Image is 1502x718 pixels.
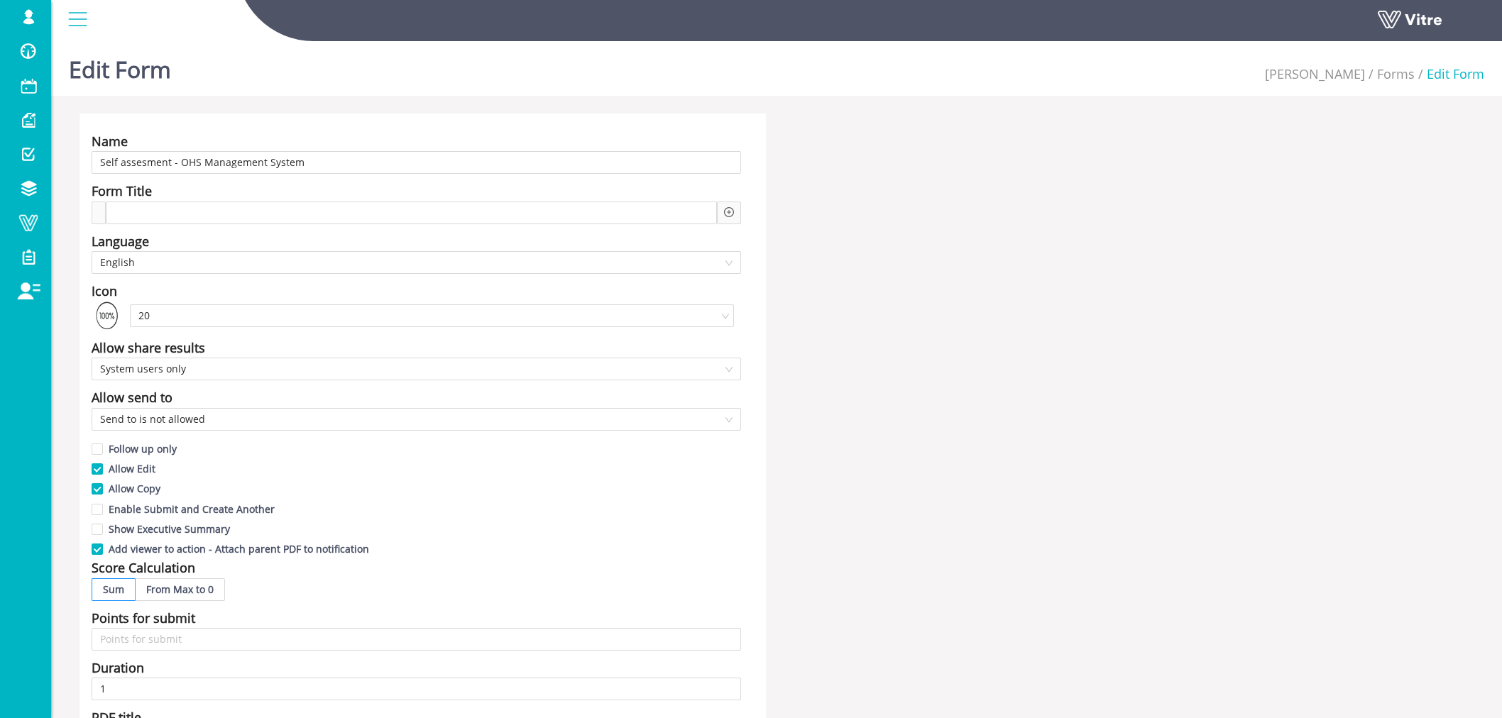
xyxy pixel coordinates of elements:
span: 20 [138,305,725,326]
span: Add viewer to action - Attach parent PDF to notification [103,542,375,556]
div: Allow share results [92,338,205,358]
div: Form Title [92,181,152,201]
span: From Max to 0 [146,582,214,596]
span: Allow Copy [103,482,166,495]
a: [PERSON_NAME] [1265,65,1365,82]
div: Score Calculation [92,558,195,578]
span: English [100,252,733,273]
div: Icon [92,281,117,301]
span: System users only [100,358,733,380]
div: Allow send to [92,387,172,407]
span: Follow up only [103,442,182,455]
span: Enable Submit and Create Another [103,502,280,516]
img: 20.png [95,301,119,331]
li: Edit Form [1415,64,1484,84]
div: Points for submit [92,608,195,628]
span: Allow Edit [103,462,161,475]
input: Points for submit [92,628,741,651]
input: Duration [92,678,741,700]
a: Forms [1377,65,1415,82]
div: Duration [92,658,144,678]
span: Show Executive Summary [103,522,236,536]
span: Send to is not allowed [100,409,733,430]
span: plus-circle [724,207,734,217]
img: npw-badge-icon-locked.svg [709,157,720,168]
input: Name [92,151,741,174]
div: Language [92,231,149,251]
div: Name [92,131,128,151]
span: Sum [103,582,124,596]
h1: Edit Form [69,35,171,96]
